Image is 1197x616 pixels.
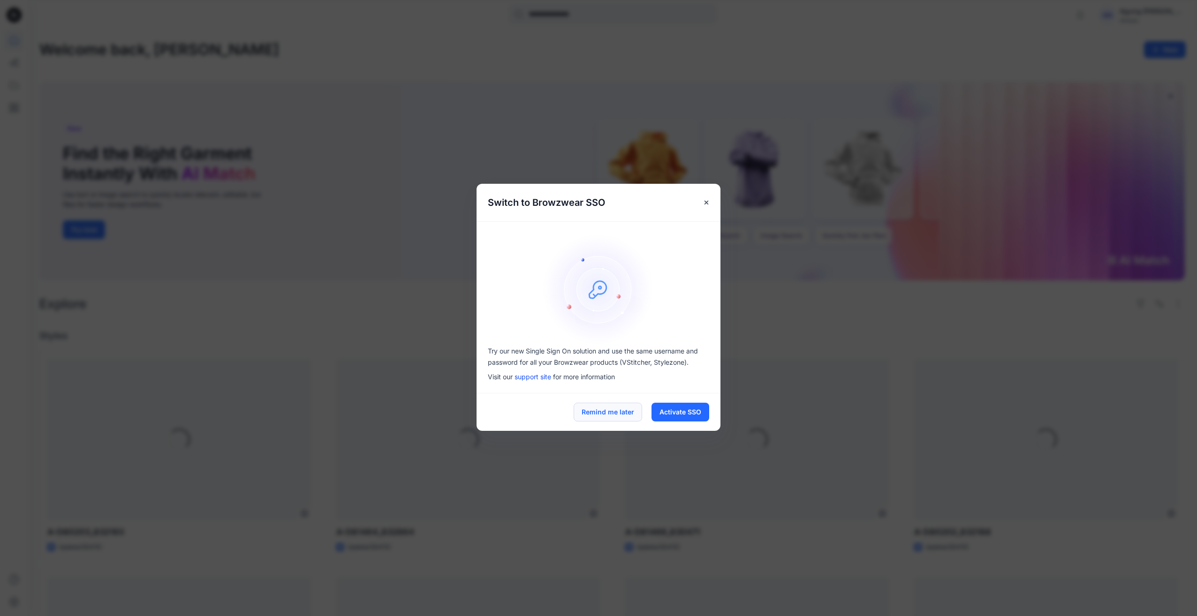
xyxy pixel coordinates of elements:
[515,373,551,381] a: support site
[542,233,655,346] img: onboarding-sz2.1ef2cb9c.svg
[698,194,715,211] button: Close
[652,403,709,421] button: Activate SSO
[488,372,709,382] p: Visit our for more information
[574,403,642,421] button: Remind me later
[477,184,616,221] h5: Switch to Browzwear SSO
[488,346,709,368] p: Try our new Single Sign On solution and use the same username and password for all your Browzwear...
